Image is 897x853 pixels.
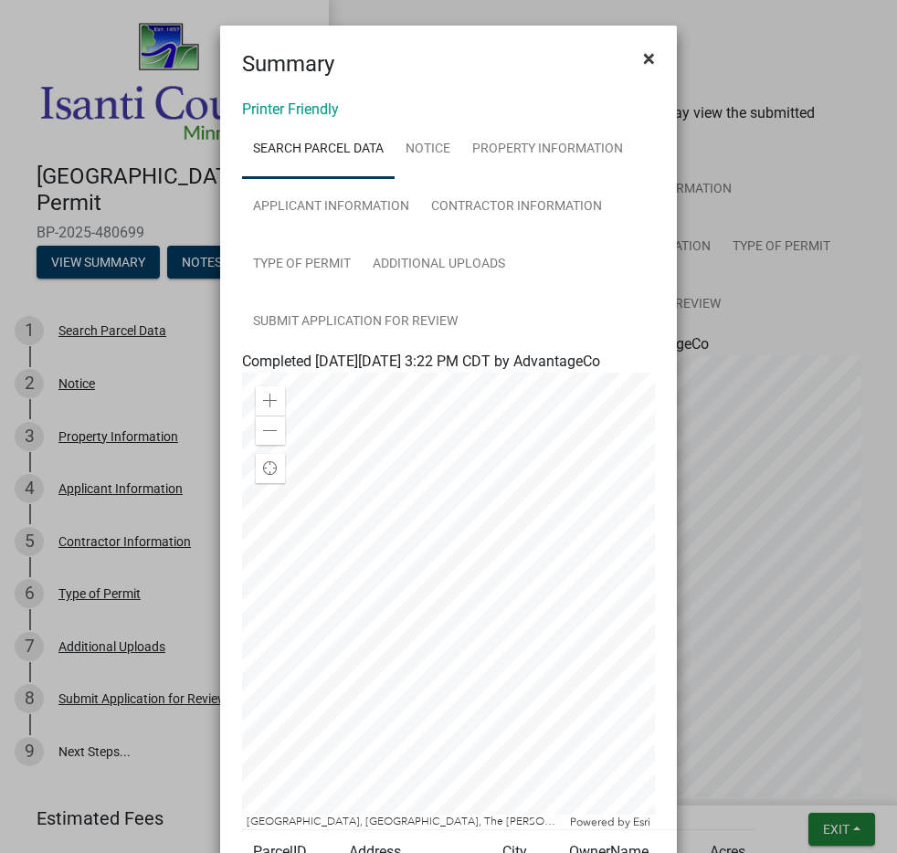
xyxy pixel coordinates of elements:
[242,815,565,829] div: [GEOGRAPHIC_DATA], [GEOGRAPHIC_DATA], The [PERSON_NAME] Corportation
[242,353,600,370] span: Completed [DATE][DATE] 3:22 PM CDT by AdvantageCo
[242,293,469,352] a: Submit Application for Review
[362,236,516,294] a: Additional Uploads
[633,816,650,828] a: Esri
[242,236,362,294] a: Type of Permit
[242,47,334,80] h4: Summary
[461,121,634,179] a: Property Information
[256,416,285,445] div: Zoom out
[395,121,461,179] a: Notice
[628,33,670,84] button: Close
[242,121,395,179] a: Search Parcel Data
[256,386,285,416] div: Zoom in
[242,178,420,237] a: Applicant Information
[643,46,655,71] span: ×
[256,454,285,483] div: Find my location
[420,178,613,237] a: Contractor Information
[565,815,655,829] div: Powered by
[242,100,339,118] a: Printer Friendly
